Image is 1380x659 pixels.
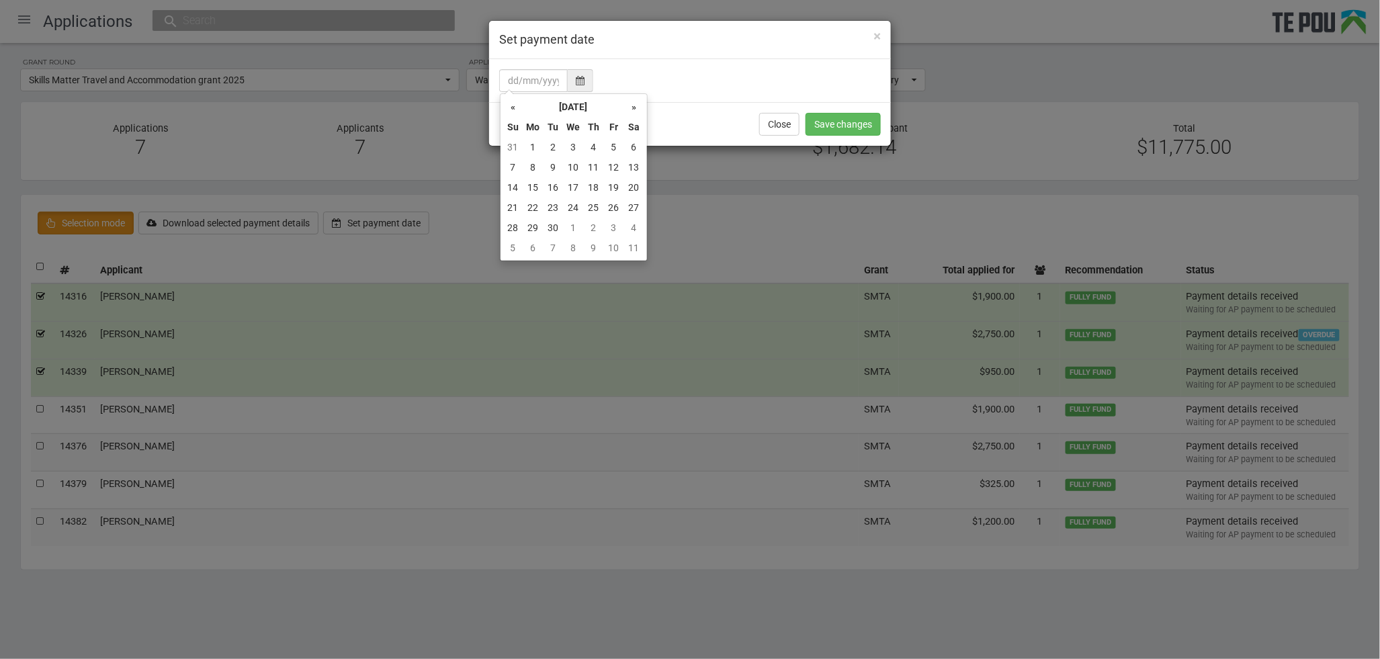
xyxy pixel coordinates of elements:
[624,177,644,197] td: 20
[503,218,523,238] td: 28
[624,238,644,258] td: 11
[806,113,881,136] button: Save changes
[503,137,523,157] td: 31
[584,218,604,238] td: 2
[759,113,800,136] button: Close
[564,197,584,218] td: 24
[564,137,584,157] td: 3
[523,177,544,197] td: 15
[873,28,881,44] span: ×
[564,157,584,177] td: 10
[544,238,564,258] td: 7
[564,177,584,197] td: 17
[503,157,523,177] td: 7
[523,157,544,177] td: 8
[624,157,644,177] td: 13
[624,97,644,117] th: »
[544,117,564,137] th: Tu
[624,218,644,238] td: 4
[544,218,564,238] td: 30
[523,137,544,157] td: 1
[503,97,523,117] th: «
[604,157,624,177] td: 12
[584,238,604,258] td: 9
[624,117,644,137] th: Sa
[604,117,624,137] th: Fr
[584,137,604,157] td: 4
[624,137,644,157] td: 6
[503,238,523,258] td: 5
[584,177,604,197] td: 18
[523,238,544,258] td: 6
[584,157,604,177] td: 11
[523,117,544,137] th: Mo
[523,197,544,218] td: 22
[499,31,881,48] h4: Set payment date
[564,117,584,137] th: We
[503,117,523,137] th: Su
[624,197,644,218] td: 27
[544,137,564,157] td: 2
[523,218,544,238] td: 29
[584,117,604,137] th: Th
[544,177,564,197] td: 16
[544,197,564,218] td: 23
[604,137,624,157] td: 5
[604,218,624,238] td: 3
[604,177,624,197] td: 19
[604,197,624,218] td: 26
[544,157,564,177] td: 9
[564,238,584,258] td: 8
[873,30,881,44] button: Close
[523,97,624,117] th: [DATE]
[499,69,568,92] input: dd/mm/yyyy
[503,197,523,218] td: 21
[584,197,604,218] td: 25
[564,218,584,238] td: 1
[503,177,523,197] td: 14
[604,238,624,258] td: 10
